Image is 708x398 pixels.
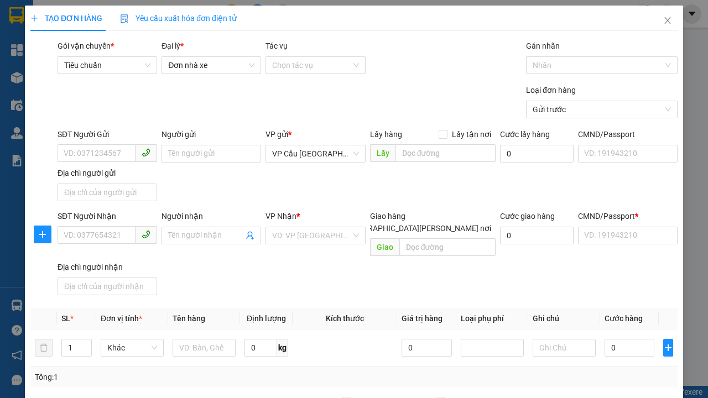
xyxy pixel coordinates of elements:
div: SĐT Người Nhận [58,210,157,222]
span: TẠO ĐƠN HÀNG [30,14,102,23]
span: Giao hàng [369,212,405,221]
div: VP gửi [265,128,365,140]
input: Cước giao hàng [500,227,574,244]
input: 0 [402,339,451,357]
span: close [663,16,672,25]
label: Gán nhãn [526,41,560,50]
span: phone [142,230,150,239]
div: CMND/Passport [578,210,678,222]
span: kg [277,339,288,357]
span: Gửi trước [533,101,671,118]
input: Ghi Chú [532,339,595,357]
span: Yêu cầu xuất hóa đơn điện tử [120,14,237,23]
div: CMND/Passport [578,128,678,140]
span: plus [664,343,673,352]
span: [GEOGRAPHIC_DATA][PERSON_NAME] nơi [340,222,496,234]
span: Khác [107,339,157,356]
input: Cước lấy hàng [500,145,574,163]
label: Cước lấy hàng [500,130,550,139]
span: Định lượng [247,314,286,323]
span: Tiêu chuẩn [64,57,150,74]
div: Người gửi [162,128,261,140]
input: Địa chỉ của người nhận [58,277,157,295]
span: user-add [246,231,254,240]
span: Lấy tận nơi [447,128,496,140]
span: Gói vận chuyển [58,41,114,50]
input: Địa chỉ của người gửi [58,184,157,201]
span: plus [34,230,51,239]
span: Lấy hàng [369,130,402,139]
div: SĐT Người Gửi [58,128,157,140]
div: Địa chỉ người nhận [58,261,157,273]
span: VP Nhận [265,212,296,221]
span: Lấy [369,144,395,162]
div: Địa chỉ người gửi [58,167,157,179]
span: Kích thước [326,314,364,323]
div: Người nhận [162,210,261,222]
span: Giao [369,238,399,256]
span: Giá trị hàng [402,314,442,323]
th: Loại phụ phí [456,308,528,329]
span: Tên hàng [173,314,205,323]
span: Đại lý [162,41,184,50]
input: VD: Bàn, Ghế [173,339,236,357]
button: Close [652,6,683,36]
button: delete [35,339,53,357]
span: phone [142,148,150,157]
label: Cước giao hàng [500,212,555,221]
span: plus [30,14,38,22]
span: SL [61,314,70,323]
span: Cước hàng [605,314,643,323]
input: Dọc đường [395,144,495,162]
input: Dọc đường [399,238,495,256]
span: VP Cầu Sài Gòn [272,145,358,162]
label: Tác vụ [265,41,288,50]
button: plus [34,226,51,243]
label: Loại đơn hàng [526,86,576,95]
span: Đơn nhà xe [168,57,254,74]
th: Ghi chú [528,308,600,329]
img: icon [120,14,129,23]
span: Đơn vị tính [101,314,142,323]
div: Tổng: 1 [35,371,274,383]
button: plus [663,339,673,357]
